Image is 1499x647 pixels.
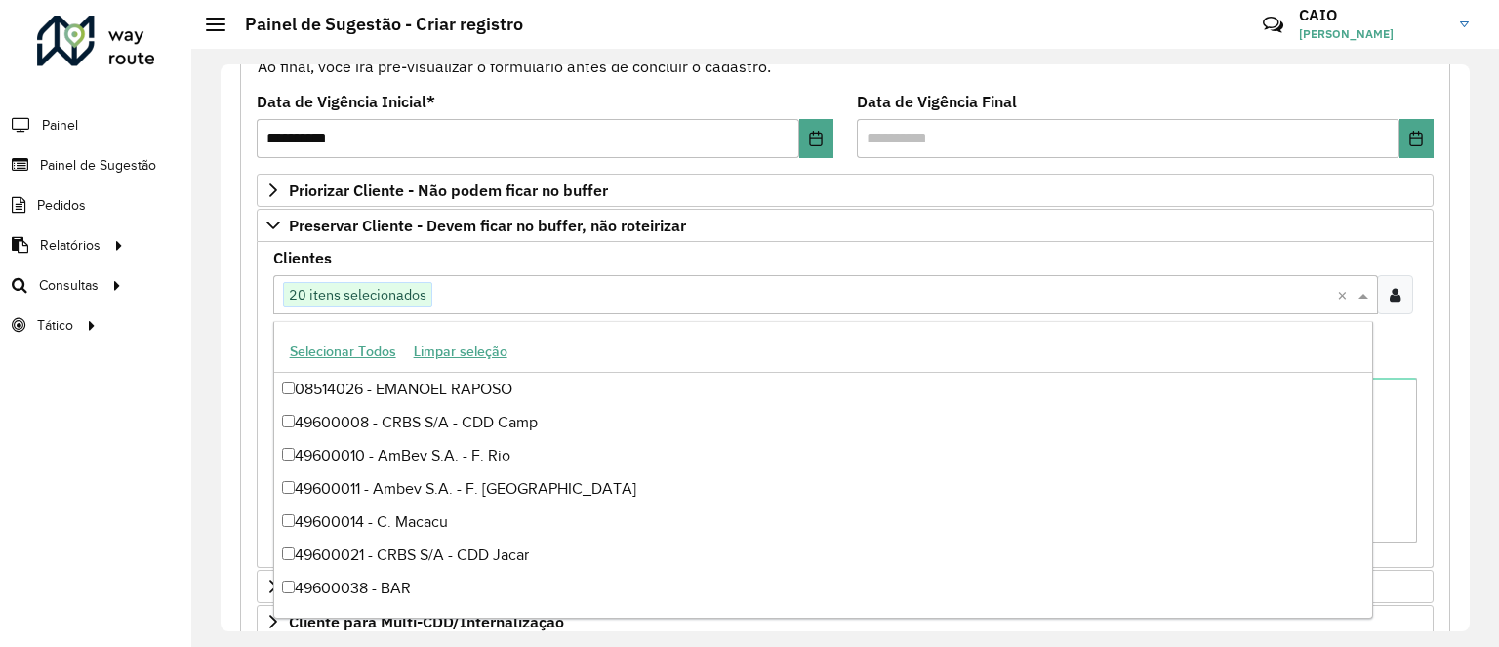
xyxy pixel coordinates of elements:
label: Data de Vigência Final [857,90,1017,113]
span: Painel de Sugestão [40,155,156,176]
span: [PERSON_NAME] [1299,25,1445,43]
button: Limpar seleção [405,337,516,367]
span: Tático [37,315,73,336]
span: Pedidos [37,195,86,216]
span: Priorizar Cliente - Não podem ficar no buffer [289,182,608,198]
ng-dropdown-panel: Options list [273,321,1373,619]
span: Relatórios [40,235,101,256]
div: 49600014 - C. Macacu [274,505,1372,539]
div: 49600021 - CRBS S/A - CDD Jacar [274,539,1372,572]
h2: Painel de Sugestão - Criar registro [225,14,523,35]
span: Preservar Cliente - Devem ficar no buffer, não roteirizar [289,218,686,233]
label: Data de Vigência Inicial [257,90,435,113]
button: Choose Date [799,119,833,158]
a: Cliente para Multi-CDD/Internalização [257,605,1434,638]
a: Priorizar Cliente - Não podem ficar no buffer [257,174,1434,207]
a: Contato Rápido [1252,4,1294,46]
div: 49600010 - AmBev S.A. - F. Rio [274,439,1372,472]
div: 49600038 - BAR [274,572,1372,605]
div: 08514026 - EMANOEL RAPOSO [274,373,1372,406]
span: Cliente para Multi-CDD/Internalização [289,614,564,629]
a: Cliente para Recarga [257,570,1434,603]
a: Preservar Cliente - Devem ficar no buffer, não roteirizar [257,209,1434,242]
span: Consultas [39,275,99,296]
div: 49600011 - Ambev S.A. - F. [GEOGRAPHIC_DATA] [274,472,1372,505]
div: 49600039 - CDR FULLFILMENT RJ [274,605,1372,638]
h3: CAIO [1299,6,1445,24]
small: Clientes que não devem ser roteirizados – Máximo 50 PDVS [273,318,637,336]
span: Painel [42,115,78,136]
span: Clear all [1337,283,1354,306]
label: Clientes [273,246,332,269]
div: 49600008 - CRBS S/A - CDD Camp [274,406,1372,439]
span: 20 itens selecionados [284,283,431,306]
div: Preservar Cliente - Devem ficar no buffer, não roteirizar [257,242,1434,568]
button: Choose Date [1399,119,1434,158]
button: Selecionar Todos [281,337,405,367]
